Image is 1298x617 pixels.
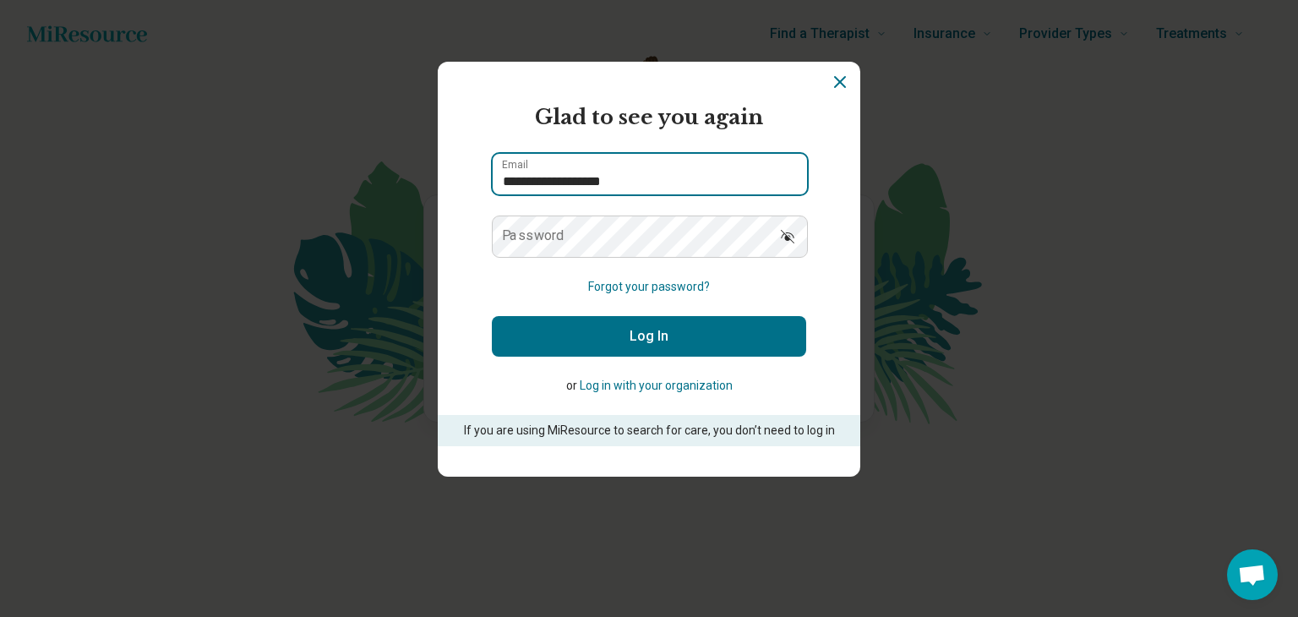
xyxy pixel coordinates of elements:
p: If you are using MiResource to search for care, you don’t need to log in [461,422,837,440]
button: Dismiss [830,72,850,92]
h2: Glad to see you again [492,102,806,133]
section: Login Dialog [438,62,860,477]
p: or [492,377,806,395]
button: Show password [769,216,806,256]
button: Forgot your password? [588,278,710,296]
button: Log in with your organization [580,377,733,395]
button: Log In [492,316,806,357]
label: Password [502,229,564,243]
label: Email [502,160,528,170]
